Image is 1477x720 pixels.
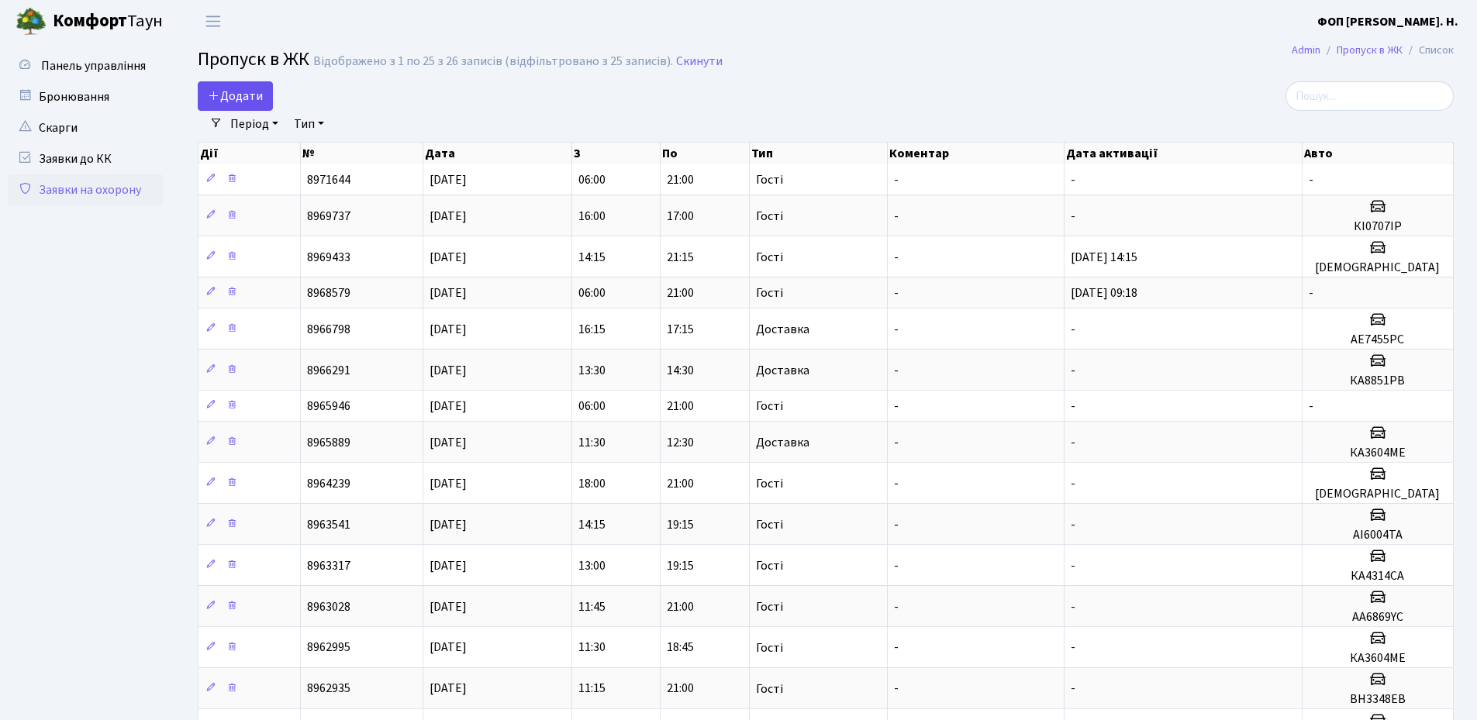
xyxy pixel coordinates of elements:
span: Гості [756,477,783,490]
span: Додати [208,88,263,105]
span: [DATE] [430,171,467,188]
span: - [894,208,899,225]
a: Пропуск в ЖК [1337,42,1403,58]
span: - [1071,434,1075,451]
h5: АА6869YC [1309,610,1447,625]
span: Гості [756,174,783,186]
th: Коментар [888,143,1065,164]
span: - [1071,475,1075,492]
span: [DATE] [430,475,467,492]
span: - [1071,516,1075,533]
span: Таун [53,9,163,35]
span: 8965946 [307,398,350,415]
th: № [301,143,423,164]
span: 11:30 [578,434,606,451]
span: [DATE] [430,321,467,338]
span: Гості [756,518,783,531]
span: [DATE] [430,680,467,698]
th: Тип [750,143,888,164]
span: 14:15 [578,249,606,266]
span: - [894,557,899,574]
span: Гості [756,251,783,264]
span: - [1071,208,1075,225]
span: 19:15 [667,557,694,574]
span: Доставка [756,323,809,336]
h5: АІ6004ТА [1309,528,1447,543]
a: Бронювання [8,81,163,112]
span: 8962935 [307,680,350,698]
span: [DATE] [430,362,467,379]
span: 8963317 [307,557,350,574]
span: 17:00 [667,208,694,225]
img: logo.png [16,6,47,37]
span: Гості [756,210,783,222]
span: - [1071,598,1075,615]
span: 11:30 [578,639,606,656]
span: 8963541 [307,516,350,533]
span: [DATE] [430,516,467,533]
span: Гості [756,601,783,613]
a: Admin [1292,42,1320,58]
span: 8969737 [307,208,350,225]
span: Гості [756,400,783,412]
span: - [1309,284,1313,301]
nav: breadcrumb [1268,34,1477,67]
a: ФОП [PERSON_NAME]. Н. [1317,12,1458,31]
a: Панель управління [8,50,163,81]
h5: [DEMOGRAPHIC_DATA] [1309,487,1447,501]
span: 8968579 [307,284,350,301]
span: - [894,284,899,301]
a: Заявки до КК [8,143,163,174]
b: Комфорт [53,9,127,33]
span: [DATE] [430,208,467,225]
span: Гості [756,642,783,654]
span: 11:15 [578,680,606,698]
span: 8966798 [307,321,350,338]
span: 21:00 [667,171,694,188]
span: [DATE] [430,249,467,266]
span: 19:15 [667,516,694,533]
span: [DATE] [430,398,467,415]
span: 16:00 [578,208,606,225]
span: - [894,321,899,338]
a: Тип [288,111,330,137]
span: [DATE] 14:15 [1071,249,1137,266]
th: Дата [423,143,572,164]
span: - [1071,680,1075,698]
span: 21:00 [667,398,694,415]
h5: КА8851РВ [1309,374,1447,388]
span: 21:00 [667,475,694,492]
span: - [1309,171,1313,188]
span: [DATE] 09:18 [1071,284,1137,301]
th: Дії [198,143,301,164]
span: 21:00 [667,598,694,615]
span: 8962995 [307,639,350,656]
a: Період [224,111,285,137]
span: - [1071,557,1075,574]
span: 13:30 [578,362,606,379]
span: 12:30 [667,434,694,451]
span: 16:15 [578,321,606,338]
span: - [1071,398,1075,415]
span: Панель управління [41,57,146,74]
span: Гості [756,560,783,572]
span: 18:45 [667,639,694,656]
h5: КА3604МЕ [1309,651,1447,666]
span: 11:45 [578,598,606,615]
h5: КА4314СА [1309,569,1447,584]
input: Пошук... [1285,81,1454,111]
span: 21:00 [667,284,694,301]
th: Авто [1303,143,1454,164]
span: - [1071,171,1075,188]
h5: ВН3348ЕВ [1309,692,1447,707]
span: 18:00 [578,475,606,492]
span: 8963028 [307,598,350,615]
span: Пропуск в ЖК [198,46,309,73]
span: Доставка [756,436,809,449]
span: - [894,680,899,698]
h5: АЕ7455РС [1309,332,1447,347]
span: 21:00 [667,680,694,698]
h5: КІ0707ІР [1309,219,1447,234]
span: - [1071,321,1075,338]
a: Скарги [8,112,163,143]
